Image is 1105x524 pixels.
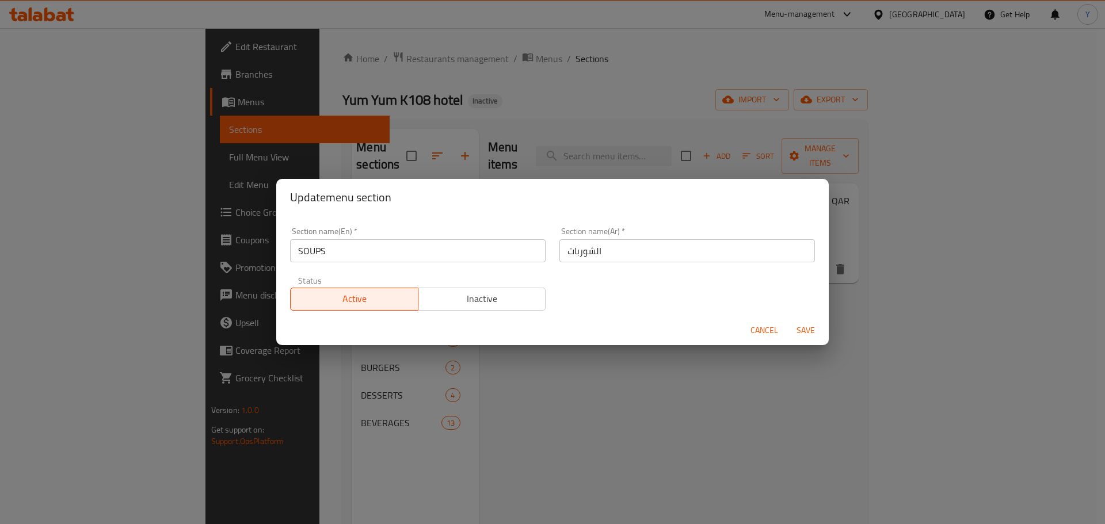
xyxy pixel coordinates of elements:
button: Save [787,320,824,341]
span: Cancel [750,323,778,338]
button: Active [290,288,418,311]
span: Active [295,290,414,307]
span: Save [792,323,820,338]
h2: Update menu section [290,188,815,206]
button: Inactive [418,288,546,311]
span: Inactive [423,290,542,307]
button: Cancel [746,320,783,341]
input: Please enter section name(ar) [559,239,815,262]
input: Please enter section name(en) [290,239,546,262]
